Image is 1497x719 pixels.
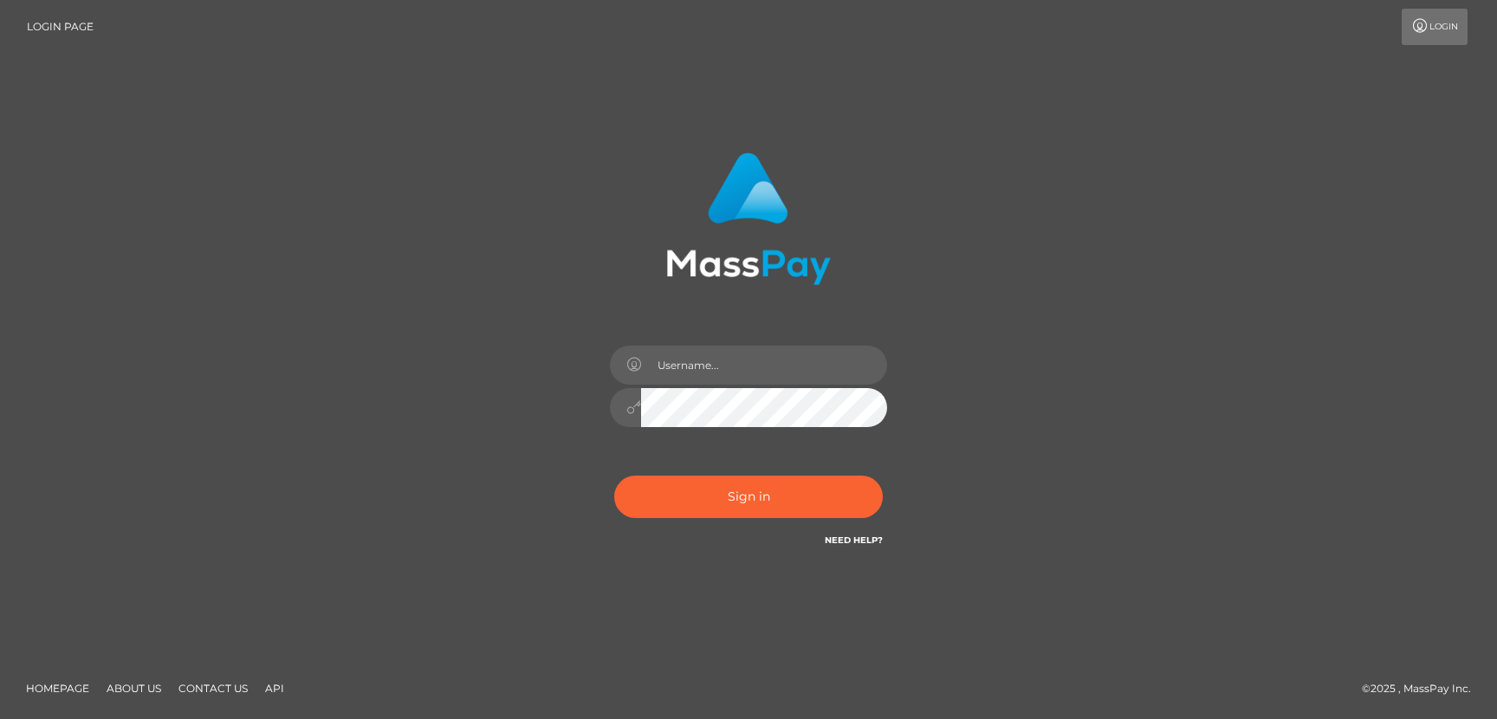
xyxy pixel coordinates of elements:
button: Sign in [614,476,883,518]
a: Need Help? [825,534,883,546]
a: Homepage [19,675,96,702]
a: Contact Us [172,675,255,702]
a: Login Page [27,9,94,45]
a: About Us [100,675,168,702]
div: © 2025 , MassPay Inc. [1362,679,1484,698]
a: Login [1402,9,1468,45]
img: MassPay Login [666,152,831,285]
input: Username... [641,346,887,385]
a: API [258,675,291,702]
